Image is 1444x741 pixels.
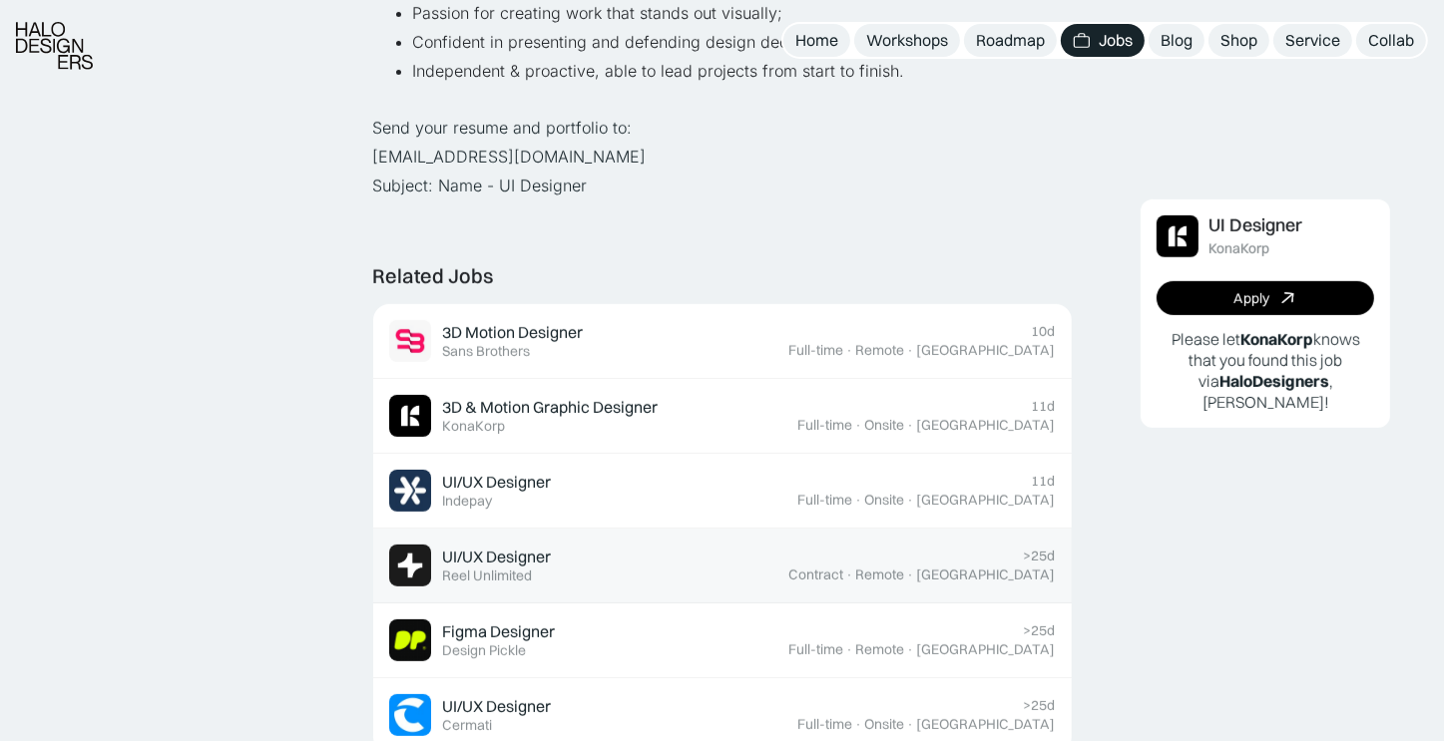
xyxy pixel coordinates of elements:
[907,342,915,359] div: ·
[855,492,863,509] div: ·
[917,641,1056,658] div: [GEOGRAPHIC_DATA]
[917,566,1056,583] div: [GEOGRAPHIC_DATA]
[389,470,431,512] img: Job Image
[789,342,844,359] div: Full-time
[389,619,431,661] img: Job Image
[373,603,1072,678] a: Job ImageFigma DesignerDesign Pickle>25dFull-time·Remote·[GEOGRAPHIC_DATA]
[1240,329,1313,349] b: KonaKorp
[865,716,905,733] div: Onsite
[854,24,960,57] a: Workshops
[856,342,905,359] div: Remote
[373,454,1072,529] a: Job ImageUI/UX DesignerIndepay11dFull-time·Onsite·[GEOGRAPHIC_DATA]
[1032,473,1056,490] div: 11d
[917,716,1056,733] div: [GEOGRAPHIC_DATA]
[917,342,1056,359] div: [GEOGRAPHIC_DATA]
[1220,30,1257,51] div: Shop
[373,114,1072,199] p: Send your resume and portfolio to: [EMAIL_ADDRESS][DOMAIN_NAME] Subject: Name - UI Designer
[443,322,584,343] div: 3D Motion Designer
[856,641,905,658] div: Remote
[1032,323,1056,340] div: 10d
[1273,24,1352,57] a: Service
[443,642,527,659] div: Design Pickle
[846,566,854,583] div: ·
[373,86,1072,115] p: ‍
[443,472,552,493] div: UI/UX Designer
[1099,30,1133,51] div: Jobs
[389,320,431,362] img: Job Image
[846,641,854,658] div: ·
[443,696,552,717] div: UI/UX Designer
[1219,371,1329,391] b: HaloDesigners
[917,417,1056,434] div: [GEOGRAPHIC_DATA]
[865,492,905,509] div: Onsite
[1356,24,1426,57] a: Collab
[373,264,494,288] div: Related Jobs
[795,30,838,51] div: Home
[373,529,1072,603] a: Job ImageUI/UX DesignerReel Unlimited>25dContract·Remote·[GEOGRAPHIC_DATA]
[389,694,431,736] img: Job Image
[976,30,1045,51] div: Roadmap
[907,492,915,509] div: ·
[1149,24,1204,57] a: Blog
[1024,622,1056,639] div: >25d
[1157,329,1374,412] p: Please let knows that you found this job via , [PERSON_NAME]!
[1157,215,1199,257] img: Job Image
[443,621,556,642] div: Figma Designer
[1208,240,1269,257] div: KonaKorp
[443,343,531,360] div: Sans Brothers
[798,417,853,434] div: Full-time
[1024,697,1056,714] div: >25d
[907,716,915,733] div: ·
[373,304,1072,379] a: Job Image3D Motion DesignerSans Brothers10dFull-time·Remote·[GEOGRAPHIC_DATA]
[1032,398,1056,415] div: 11d
[1157,281,1374,315] a: Apply
[856,566,905,583] div: Remote
[866,30,948,51] div: Workshops
[373,379,1072,454] a: Job Image3D & Motion Graphic DesignerKonaKorp11dFull-time·Onsite·[GEOGRAPHIC_DATA]
[798,716,853,733] div: Full-time
[1024,548,1056,564] div: >25d
[798,492,853,509] div: Full-time
[443,547,552,567] div: UI/UX Designer
[1208,215,1302,236] div: UI Designer
[964,24,1057,57] a: Roadmap
[443,493,493,510] div: Indepay
[443,397,659,418] div: 3D & Motion Graphic Designer
[1208,24,1269,57] a: Shop
[789,641,844,658] div: Full-time
[907,417,915,434] div: ·
[1233,290,1269,307] div: Apply
[855,417,863,434] div: ·
[389,395,431,437] img: Job Image
[443,717,493,734] div: Cermati
[1285,30,1340,51] div: Service
[443,418,506,435] div: KonaKorp
[865,417,905,434] div: Onsite
[907,641,915,658] div: ·
[389,545,431,586] img: Job Image
[783,24,850,57] a: Home
[1161,30,1193,51] div: Blog
[1368,30,1414,51] div: Collab
[846,342,854,359] div: ·
[907,566,915,583] div: ·
[789,566,844,583] div: Contract
[1061,24,1145,57] a: Jobs
[855,716,863,733] div: ·
[413,28,1072,57] li: Confident in presenting and defending design decisions;
[917,492,1056,509] div: [GEOGRAPHIC_DATA]
[443,567,533,584] div: Reel Unlimited
[413,57,1072,86] li: Independent & proactive, able to lead projects from start to finish.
